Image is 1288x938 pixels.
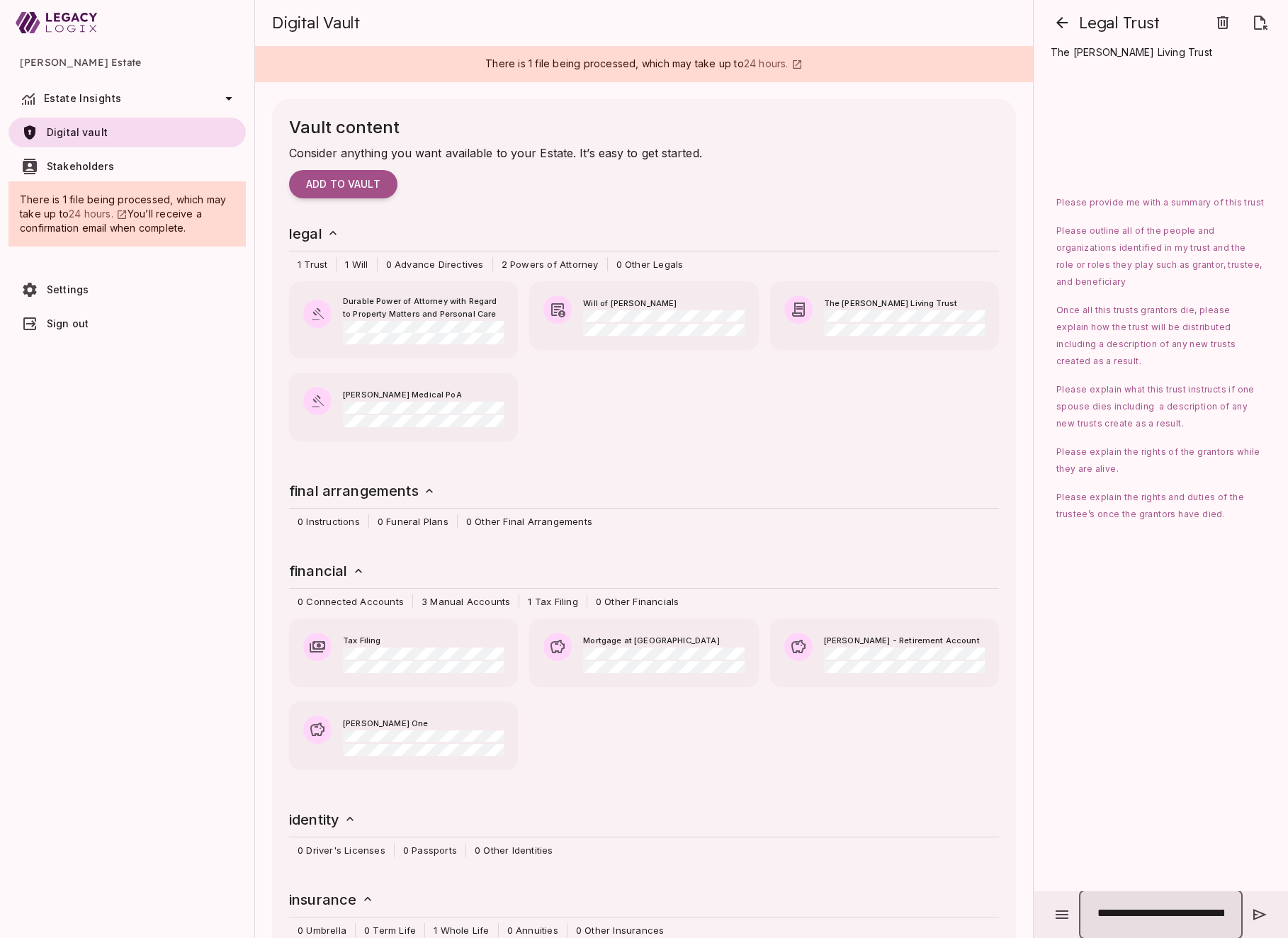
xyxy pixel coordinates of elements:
button: The [PERSON_NAME] Living Trust [770,281,999,350]
span: The [PERSON_NAME] Living Trust [824,298,985,310]
span: 0 Other Financials [587,594,688,609]
div: financial 0 Connected Accounts3 Manual Accounts1 Tax Filing0 Other Financials [275,553,1013,616]
span: Tax Filing [343,635,504,648]
span: 0 Driver's Licenses [289,843,394,857]
button: [PERSON_NAME] Medical PoA [289,373,518,441]
span: Vault content [289,117,400,137]
span: 24 hours. [69,208,113,220]
span: Will of [PERSON_NAME] [583,298,744,310]
span: 0 Funeral Plans [369,514,457,529]
span: [PERSON_NAME] One [343,718,504,730]
span: There is 1 file being processed, which may take up to [485,57,744,69]
span: 3 Manual Accounts [413,594,519,609]
button: Add to vault [289,170,397,198]
div: identity 0 Driver's Licenses0 Passports0 Other Identities [275,801,1013,864]
button: Tax Filing [289,618,518,687]
span: 0 Annuities [499,923,567,937]
h6: final arrangements [289,480,436,502]
a: 24 hours. [744,57,803,69]
button: Durable Power of Attorney with Regard to Property Matters and Personal Care [289,281,518,358]
span: 0 Other Legals [608,257,692,271]
h6: insurance [289,888,375,911]
a: Stakeholders [9,152,246,181]
button: [PERSON_NAME] One [289,701,518,770]
span: 0 Other Final Arrangements [458,514,601,529]
a: Settings [9,275,246,305]
span: 0 Umbrella [289,923,355,937]
span: 0 Term Life [356,923,424,937]
span: 0 Advance Directives [378,257,492,271]
button: [PERSON_NAME] - Retirement Account [770,618,999,687]
span: Consider anything you want available to your Estate. It’s easy to get started. [289,146,702,160]
span: Mortgage at [GEOGRAPHIC_DATA] [583,635,744,648]
span: 0 Connected Accounts [289,594,412,609]
span: [PERSON_NAME] - Retirement Account [824,635,985,648]
span: Digital Vault [272,13,360,33]
span: [PERSON_NAME] Estate [20,45,235,79]
span: There is 1 file being processed, which may take up to [20,193,230,220]
span: Digital vault [47,126,108,138]
button: Will of [PERSON_NAME] [529,281,758,350]
span: 0 Other Insurances [567,923,673,937]
span: The [PERSON_NAME] Living Trust [1034,45,1288,68]
button: Mortgage at [GEOGRAPHIC_DATA] [529,618,758,687]
span: 1 Trust [289,257,336,271]
div: Estate Insights [9,84,246,113]
span: 1 Will [337,257,376,271]
span: Durable Power of Attorney with Regard to Property Matters and Personal Care [343,295,504,321]
div: legal 1 Trust1 Will0 Advance Directives2 Powers of Attorney0 Other Legals [275,215,1013,278]
a: Digital vault [9,118,246,147]
span: Estate Insights [44,92,121,104]
h6: financial [289,560,366,582]
span: 0 Passports [395,843,465,857]
a: Please explain the rights and duties of the trustee’s once the grantors have died. [1056,492,1247,519]
a: Please explain what this trust instructs if one spouse dies including a description of any new tr... [1056,384,1257,429]
div: final arrangements 0 Instructions0 Funeral Plans0 Other Final Arrangements [275,473,1013,536]
a: Once all this trusts grantors die, please explain how the trust will be distributed including a d... [1056,305,1238,366]
span: Settings [47,283,89,295]
span: 24 hours. [744,57,789,69]
h6: identity [289,808,357,831]
span: Legal Trust [1079,6,1159,40]
a: Please explain the rights of the grantors while they are alive. [1056,446,1262,474]
span: 1 Tax Filing [519,594,586,609]
span: 0 Other Identities [466,843,562,857]
span: 0 Instructions [289,514,368,529]
span: 2 Powers of Attorney [493,257,607,271]
a: Please provide me with a summary of this trust [1056,197,1264,208]
span: Add to vault [306,178,380,191]
span: 1 Whole Life [425,923,497,937]
a: 24 hours. [69,208,128,220]
span: Sign out [47,317,89,329]
a: Please outline all of the people and organizations identified in my trust and the role or roles t... [1056,225,1265,287]
span: [PERSON_NAME] Medical PoA [343,389,504,402]
span: Stakeholders [47,160,114,172]
a: Sign out [9,309,246,339]
h6: legal [289,222,340,245]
